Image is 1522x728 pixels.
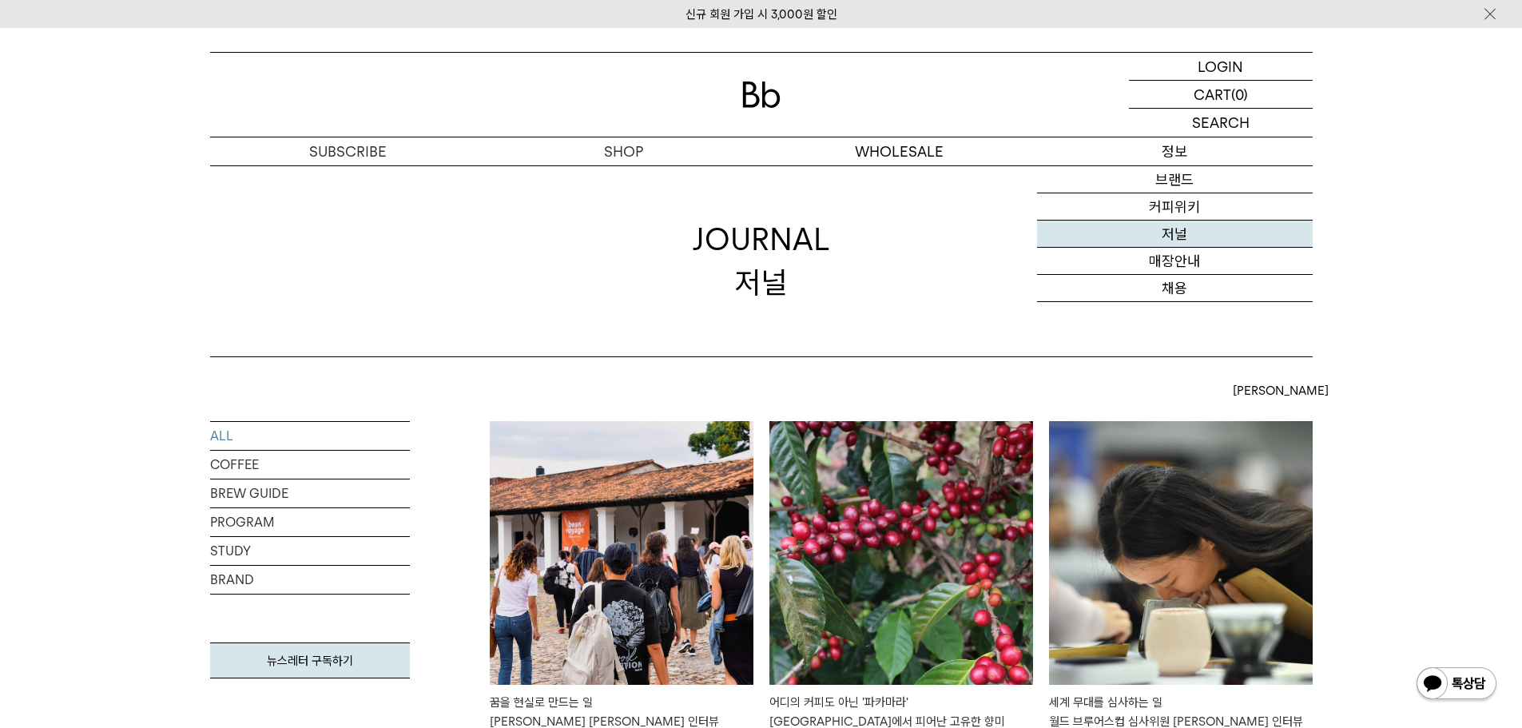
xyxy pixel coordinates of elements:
span: [PERSON_NAME] [1233,381,1329,400]
a: ALL [210,422,410,450]
p: WHOLESALE [761,137,1037,165]
a: SUBSCRIBE [210,137,486,165]
a: PROGRAM [210,508,410,536]
a: 채용 [1037,275,1313,302]
a: COFFEE [210,451,410,479]
p: 정보 [1037,137,1313,165]
a: LOGIN [1129,53,1313,81]
a: BRAND [210,566,410,594]
p: CART [1194,81,1231,108]
a: 브랜드 [1037,166,1313,193]
a: SHOP [486,137,761,165]
p: SEARCH [1192,109,1250,137]
a: STUDY [210,537,410,565]
a: 저널 [1037,221,1313,248]
p: (0) [1231,81,1248,108]
a: BREW GUIDE [210,479,410,507]
img: 카카오톡 채널 1:1 채팅 버튼 [1415,666,1498,704]
p: LOGIN [1198,53,1243,80]
img: 어디의 커피도 아닌 '파카마라'엘살바도르에서 피어난 고유한 향미 [769,421,1033,685]
a: 신규 회원 가입 시 3,000원 할인 [685,7,837,22]
a: 커피위키 [1037,193,1313,221]
a: 매장안내 [1037,248,1313,275]
a: CART (0) [1129,81,1313,109]
div: JOURNAL 저널 [693,218,830,303]
img: 세계 무대를 심사하는 일월드 브루어스컵 심사위원 크리스티 인터뷰 [1049,421,1313,685]
img: 꿈을 현실로 만드는 일빈보야지 탁승희 대표 인터뷰 [490,421,753,685]
img: 로고 [742,82,781,108]
a: 뉴스레터 구독하기 [210,642,410,678]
